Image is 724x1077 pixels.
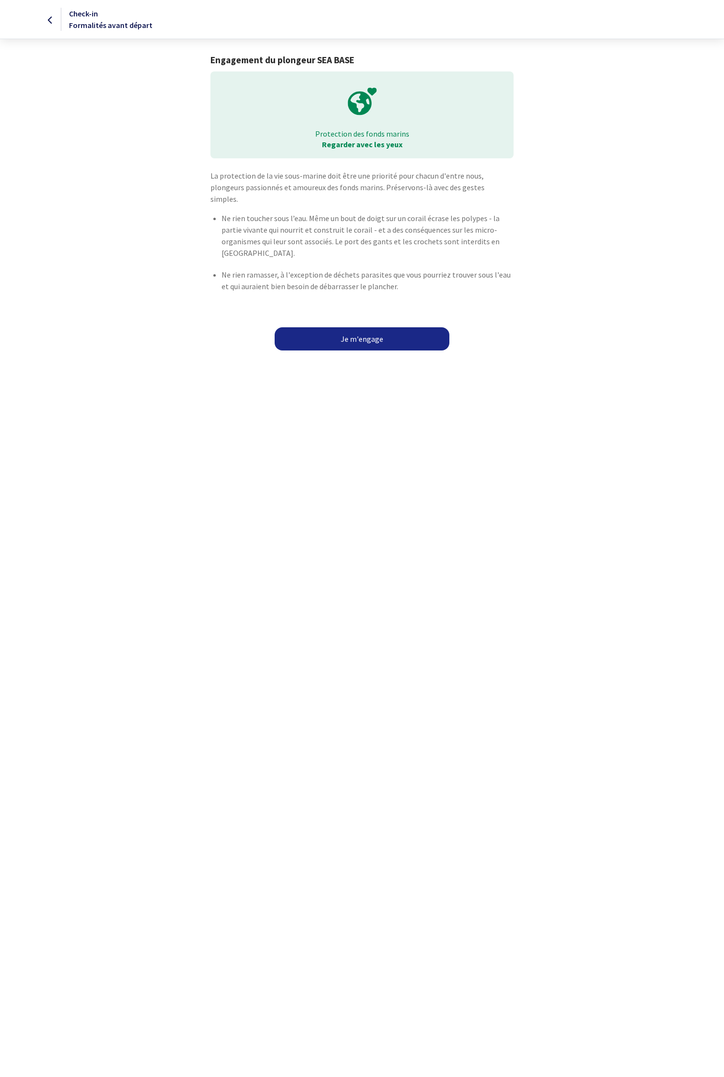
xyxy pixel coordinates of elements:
a: Je m'engage [275,327,449,350]
span: Check-in Formalités avant départ [69,9,153,30]
p: Protection des fonds marins [217,128,506,139]
p: Ne rien ramasser, à l'exception de déchets parasites que vous pourriez trouver sous l'eau et qui ... [222,269,513,292]
p: La protection de la vie sous-marine doit être une priorité pour chacun d'entre nous, plongeurs pa... [210,170,513,205]
strong: Regarder avec les yeux [322,140,403,149]
h1: Engagement du plongeur SEA BASE [210,55,513,66]
p: Ne rien toucher sous l’eau. Même un bout de doigt sur un corail écrase les polypes - la partie vi... [222,212,513,259]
